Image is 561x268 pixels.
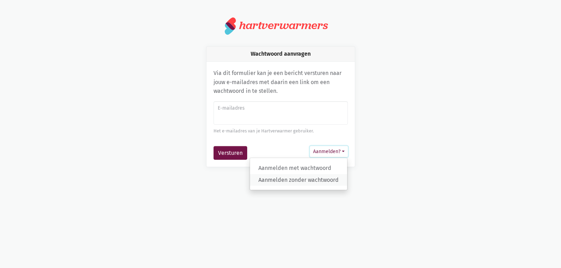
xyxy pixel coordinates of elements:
[250,174,347,186] a: Aanmelden zonder wachtwoord
[250,158,347,190] div: Aanmelden?
[207,47,355,62] div: Wachtwoord aanvragen
[214,101,348,160] form: Wachtwoord aanvragen
[214,146,247,160] button: Versturen
[214,128,348,135] div: Het e-mailadres van je Hartverwarmer gebruiker.
[218,104,343,112] label: E-mailadres
[214,69,348,96] p: Via dit formulier kan je een bericht versturen naar jouw e-mailadres met daarin een link om een w...
[225,17,336,35] a: hartverwarmers
[250,162,347,174] a: Aanmelden met wachtwoord
[225,17,236,35] img: logo.svg
[310,146,348,157] button: Aanmelden?
[239,19,328,32] div: hartverwarmers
